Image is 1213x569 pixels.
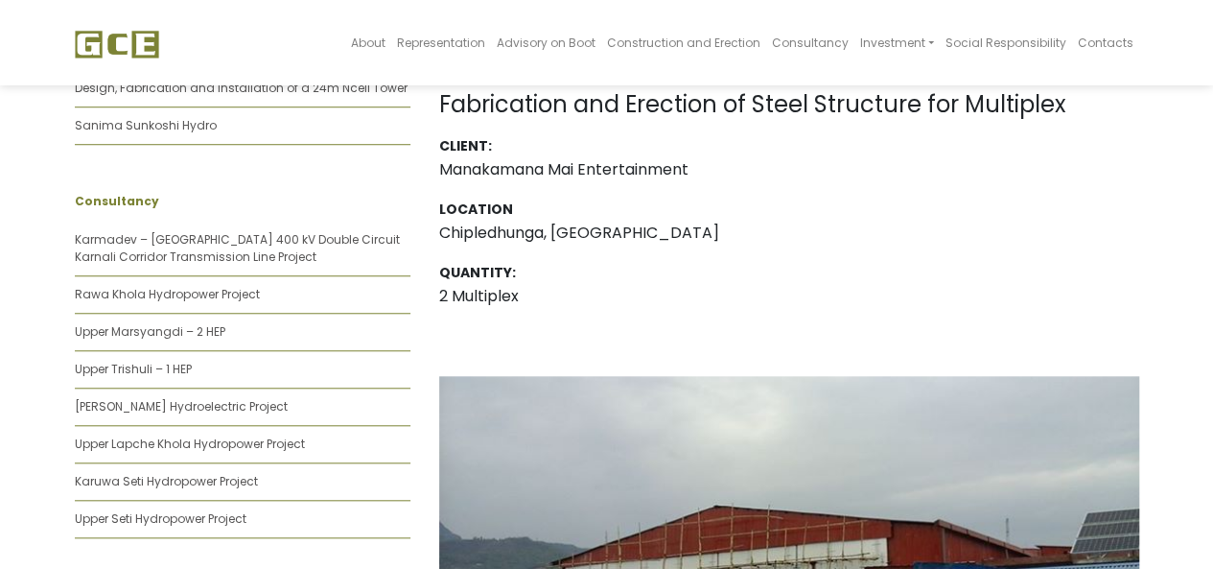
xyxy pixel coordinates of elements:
a: Design, Fabrication and Installation of a 24m Ncell Tower [75,80,408,96]
h3: Client: [439,138,1139,154]
a: Advisory on Boot [490,6,600,80]
h3: Quantity: [439,265,1139,281]
span: Representation [396,35,484,51]
span: Social Responsibility [945,35,1066,51]
span: Contacts [1078,35,1133,51]
h3: Location [439,202,1139,218]
img: GCE Group [75,30,159,59]
h3: 2 Multiplex [439,287,1139,305]
h3: Chipledhunga, [GEOGRAPHIC_DATA] [439,224,1139,242]
a: Social Responsibility [940,6,1072,80]
a: Representation [390,6,490,80]
a: Consultancy [765,6,853,80]
a: Karuwa Seti Hydropower Project [75,473,258,489]
a: Investment [853,6,939,80]
span: About [350,35,385,51]
span: Construction and Erection [606,35,759,51]
a: Upper Lapche Khola Hydropower Project [75,436,305,452]
span: Consultancy [771,35,848,51]
a: Upper Marsyangdi – 2 HEP [75,323,225,340]
span: Advisory on Boot [496,35,595,51]
h1: Fabrication and Erection of Steel Structure for Multiplex [439,91,1139,119]
a: Contacts [1072,6,1139,80]
a: Upper Seti Hydropower Project [75,510,246,527]
a: Sanima Sunkoshi Hydro [75,117,217,133]
a: Construction and Erection [600,6,765,80]
h3: Manakamana Mai Entertainment [439,160,1139,178]
a: Upper Trishuli – 1 HEP [75,361,192,377]
p: Consultancy [75,193,410,210]
a: [PERSON_NAME] Hydroelectric Project [75,398,288,415]
span: Investment [859,35,924,51]
a: About [344,6,390,80]
a: Rawa Khola Hydropower Project [75,286,260,302]
a: Karmadev – [GEOGRAPHIC_DATA] 400 kV Double Circuit Karnali Corridor Transmission Line Project [75,231,400,265]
